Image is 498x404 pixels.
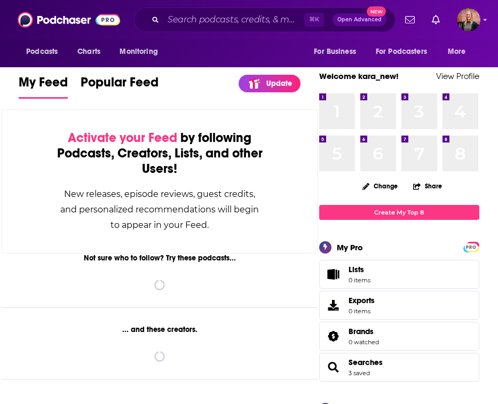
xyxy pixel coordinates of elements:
button: open menu [112,42,171,62]
a: Update [239,75,301,92]
span: Lists [349,265,370,274]
button: Open AdvancedNew [333,13,386,26]
button: Show profile menu [457,8,480,31]
span: My Feed [19,74,68,97]
span: More [448,44,466,59]
span: Logged in as kara_new [457,8,480,31]
input: Search podcasts, credits, & more... [163,11,304,28]
a: Searches [349,358,383,367]
span: Open Advanced [337,17,382,22]
a: Lists [319,260,479,289]
span: Brands [349,327,374,336]
span: 0 items [349,307,375,315]
span: Exports [349,296,375,305]
span: Exports [323,298,344,313]
button: Share [413,176,442,196]
span: New [367,6,386,17]
span: Charts [77,44,100,59]
button: Change [356,179,404,193]
a: Charts [70,42,107,62]
a: Show notifications dropdown [401,11,419,29]
button: open menu [440,42,479,62]
img: User Profile [457,8,480,31]
span: Brands [319,322,479,351]
span: Monitoring [120,44,157,59]
a: 3 saved [349,369,370,377]
div: My Pro [337,242,363,252]
div: Not sure who to follow? Try these podcasts... [2,254,318,263]
span: PRO [465,243,478,251]
a: View Profile [436,71,479,81]
a: Brands [349,327,379,336]
button: open menu [19,42,72,62]
span: For Podcasters [376,44,427,59]
button: open menu [306,42,369,62]
span: Lists [349,265,364,274]
a: Create My Top 8 [319,205,479,219]
a: My Feed [19,74,68,99]
a: Exports [319,291,479,320]
a: 0 watched [349,338,379,346]
a: Brands [323,329,344,344]
span: ⌘ K [304,13,324,27]
div: Search podcasts, credits, & more... [134,7,396,32]
a: Popular Feed [81,74,159,99]
span: Searches [319,353,479,382]
a: Searches [323,360,344,375]
a: Show notifications dropdown [428,11,444,29]
img: Podchaser - Follow, Share and Rate Podcasts [18,10,120,30]
span: For Business [314,44,356,59]
span: Activate your Feed [68,130,177,146]
p: Update [266,79,292,88]
div: by following Podcasts, Creators, Lists, and other Users! [56,130,264,177]
span: Lists [323,267,344,282]
div: ... and these creators. [2,325,318,334]
span: 0 items [349,276,370,284]
button: open menu [369,42,442,62]
a: PRO [465,242,478,250]
a: Welcome kara_new! [319,71,399,81]
span: Podcasts [26,44,58,59]
div: New releases, episode reviews, guest credits, and personalized recommendations will begin to appe... [56,186,264,233]
span: Popular Feed [81,74,159,97]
